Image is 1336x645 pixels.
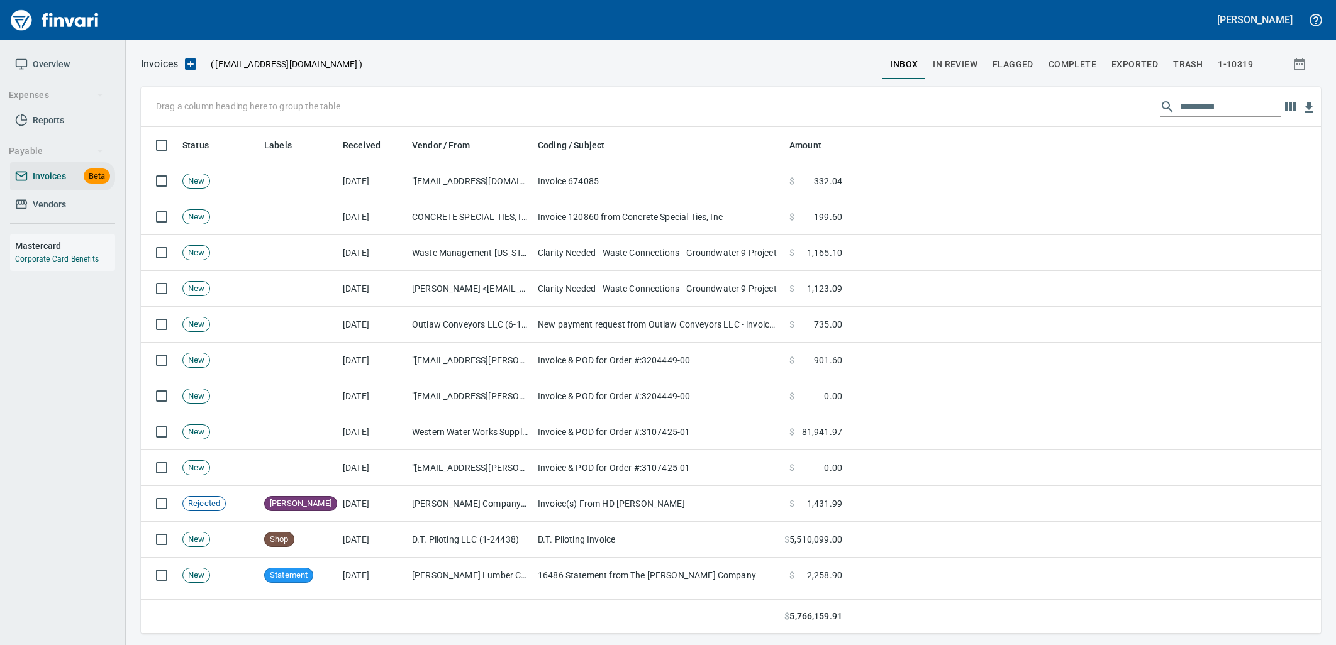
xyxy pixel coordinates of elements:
button: Upload an Invoice [178,57,203,72]
td: Outlaw Conveyors LLC (6-171061) [407,307,533,343]
button: Payable [4,140,109,163]
td: Potter Webster Company Invoice Number 150P599333 [533,593,784,629]
td: [PERSON_NAME] Company Inc. (1-10431) [407,486,533,522]
td: D.T. Piloting Invoice [533,522,784,558]
span: $ [789,282,794,295]
td: Clarity Needed - Waste Connections - Groundwater 9 Project [533,271,784,307]
span: 1-10319 [1218,57,1253,72]
span: New [183,175,209,187]
a: Overview [10,50,115,79]
span: Amount [789,138,838,153]
span: 332.04 [814,175,842,187]
span: 901.60 [814,354,842,367]
span: New [183,426,209,438]
span: New [183,570,209,582]
span: Labels [264,138,292,153]
span: Exported [1111,57,1158,72]
span: Overview [33,57,70,72]
span: Expenses [9,87,104,103]
span: $ [784,610,789,623]
span: Vendor / From [412,138,486,153]
span: 81,941.97 [802,426,842,438]
nav: breadcrumb [141,57,178,72]
span: 5,510,099.00 [789,533,842,546]
td: Potter Webster Company Inc (1-10818) [407,593,533,629]
span: $ [789,461,794,474]
span: Coding / Subject [538,138,604,153]
button: Download table [1300,98,1318,117]
span: $ [789,426,794,438]
button: Show invoices within a particular date range [1281,53,1321,75]
span: Invoices [33,168,66,184]
td: [DATE] [338,450,407,486]
button: Choose columns to display [1281,97,1300,116]
span: $ [789,497,794,510]
span: Payable [9,143,104,159]
a: Reports [10,106,115,135]
td: [DATE] [338,593,407,629]
span: $ [789,318,794,331]
span: 2,258.90 [807,569,842,582]
td: [DATE] [338,343,407,378]
td: [PERSON_NAME] <[EMAIL_ADDRESS][DOMAIN_NAME]> [407,271,533,307]
td: CONCRETE SPECIAL TIES, INC (1-11162) [407,199,533,235]
span: $ [789,390,794,402]
span: Received [343,138,381,153]
span: Amount [789,138,821,153]
span: New [183,211,209,223]
td: Invoice & POD for Order #:3107425-01 [533,414,784,450]
span: $ [784,533,789,546]
span: Status [182,138,209,153]
span: 199.60 [814,211,842,223]
span: $ [789,354,794,367]
td: "[EMAIL_ADDRESS][PERSON_NAME][DOMAIN_NAME]" <[PERSON_NAME][DOMAIN_NAME][EMAIL_ADDRESS][PERSON_NAM... [407,343,533,378]
span: New [183,355,209,367]
span: 0.00 [824,461,842,474]
td: [DATE] [338,522,407,558]
td: Invoice(s) From HD [PERSON_NAME] [533,486,784,522]
td: Invoice & POD for Order #:3204449-00 [533,378,784,414]
span: 5,766,159.91 [789,610,842,623]
td: [DATE] [338,378,407,414]
span: Flagged [993,57,1033,72]
h5: [PERSON_NAME] [1217,13,1293,26]
span: $ [789,246,794,259]
td: Western Water Works Supply Co Inc (1-30586) [407,414,533,450]
span: [PERSON_NAME] [265,498,337,510]
h6: Mastercard [15,239,115,253]
td: [DATE] [338,558,407,593]
td: 16486 Statement from The [PERSON_NAME] Company [533,558,784,593]
span: trash [1173,57,1203,72]
span: $ [789,175,794,187]
span: Reports [33,113,64,128]
td: [PERSON_NAME] Lumber Co (1-10777) [407,558,533,593]
p: Drag a column heading here to group the table [156,100,340,113]
span: 0.00 [824,390,842,402]
span: [EMAIL_ADDRESS][DOMAIN_NAME] [214,58,359,70]
span: New [183,283,209,295]
a: Finvari [8,5,102,35]
td: [DATE] [338,271,407,307]
td: [DATE] [338,414,407,450]
span: Complete [1049,57,1096,72]
button: [PERSON_NAME] [1214,10,1296,30]
span: 1,165.10 [807,246,842,259]
span: Received [343,138,397,153]
td: [DATE] [338,307,407,343]
span: Coding / Subject [538,138,621,153]
span: inbox [890,57,918,72]
td: D.T. Piloting LLC (1-24438) [407,522,533,558]
span: Rejected [183,498,225,510]
a: Corporate Card Benefits [15,255,99,263]
span: New [183,390,209,402]
td: Invoice 120860 from Concrete Special Ties, Inc [533,199,784,235]
a: Vendors [10,190,115,219]
td: Invoice & POD for Order #:3204449-00 [533,343,784,378]
span: Status [182,138,225,153]
span: New [183,462,209,474]
td: [DATE] [338,486,407,522]
td: "[EMAIL_ADDRESS][PERSON_NAME][DOMAIN_NAME]" <[PERSON_NAME][DOMAIN_NAME][EMAIL_ADDRESS][PERSON_NAM... [407,450,533,486]
span: 1,123.09 [807,282,842,295]
td: Invoice & POD for Order #:3107425-01 [533,450,784,486]
td: "[EMAIL_ADDRESS][PERSON_NAME][DOMAIN_NAME]" <[PERSON_NAME][DOMAIN_NAME][EMAIL_ADDRESS][PERSON_NAM... [407,378,533,414]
